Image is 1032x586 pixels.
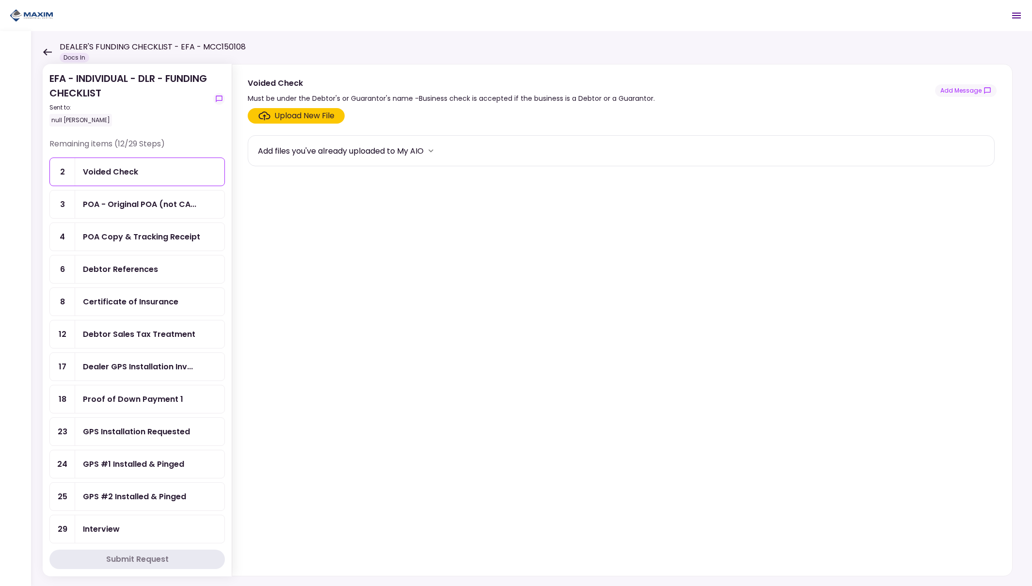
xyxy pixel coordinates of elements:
div: Interview [83,523,120,535]
div: Voided Check [248,77,655,89]
button: show-messages [213,93,225,105]
div: Docs In [60,53,89,63]
a: 6Debtor References [49,255,225,284]
div: Voided CheckMust be under the Debtor's or Guarantor's name -Business check is accepted if the bus... [232,64,1013,576]
a: 24GPS #1 Installed & Pinged [49,450,225,478]
div: Dealer GPS Installation Invoice [83,361,193,373]
a: 18Proof of Down Payment 1 [49,385,225,413]
div: Certificate of Insurance [83,296,178,308]
button: more [424,143,438,158]
div: Debtor References [83,263,158,275]
div: GPS Installation Requested [83,426,190,438]
div: 24 [50,450,75,478]
div: Remaining items (12/29 Steps) [49,138,225,158]
button: show-messages [935,84,997,97]
a: 8Certificate of Insurance [49,287,225,316]
div: null [PERSON_NAME] [49,114,112,127]
div: Must be under the Debtor's or Guarantor's name -Business check is accepted if the business is a D... [248,93,655,104]
div: 23 [50,418,75,445]
a: 25GPS #2 Installed & Pinged [49,482,225,511]
div: 17 [50,353,75,380]
div: 6 [50,255,75,283]
div: Sent to: [49,103,209,112]
div: 8 [50,288,75,316]
div: GPS #2 Installed & Pinged [83,491,186,503]
div: Upload New File [274,110,334,122]
h1: DEALER'S FUNDING CHECKLIST - EFA - MCC150108 [60,41,246,53]
a: 12Debtor Sales Tax Treatment [49,320,225,348]
div: POA Copy & Tracking Receipt [83,231,200,243]
a: 17Dealer GPS Installation Invoice [49,352,225,381]
img: Partner icon [10,8,53,23]
a: 23GPS Installation Requested [49,417,225,446]
div: Debtor Sales Tax Treatment [83,328,195,340]
a: 2Voided Check [49,158,225,186]
div: Proof of Down Payment 1 [83,393,183,405]
div: 3 [50,190,75,218]
div: 25 [50,483,75,510]
div: 29 [50,515,75,543]
div: EFA - INDIVIDUAL - DLR - FUNDING CHECKLIST [49,71,209,127]
a: 4POA Copy & Tracking Receipt [49,222,225,251]
div: 2 [50,158,75,186]
div: 18 [50,385,75,413]
div: GPS #1 Installed & Pinged [83,458,184,470]
button: Submit Request [49,550,225,569]
div: Submit Request [106,554,169,565]
a: 3POA - Original POA (not CA or GA) (Received in house) [49,190,225,219]
button: Open menu [1005,4,1028,27]
a: 29Interview [49,515,225,543]
div: 4 [50,223,75,251]
div: POA - Original POA (not CA or GA) (Received in house) [83,198,196,210]
div: Add files you've already uploaded to My AIO [258,145,424,157]
div: 12 [50,320,75,348]
div: Voided Check [83,166,138,178]
span: Click here to upload the required document [248,108,345,124]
